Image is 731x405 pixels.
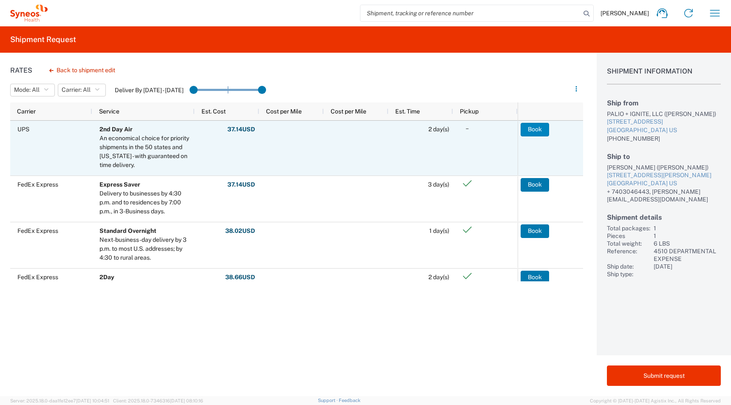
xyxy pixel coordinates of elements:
[14,86,40,94] span: Mode: All
[76,398,109,403] span: [DATE] 10:04:51
[607,164,721,171] div: [PERSON_NAME] ([PERSON_NAME])
[227,181,255,189] strong: 37.14 USD
[428,126,449,133] span: 2 day(s)
[58,84,106,96] button: Carrier: All
[607,365,721,386] button: Submit request
[99,134,191,170] div: An economical choice for priority shipments in the 50 states and Puerto Rico - with guaranteed on...
[42,63,122,78] button: Back to shipment edit
[115,86,184,94] label: Deliver By [DATE] - [DATE]
[331,108,366,115] span: Cost per Mile
[170,398,203,403] span: [DATE] 08:10:16
[227,123,255,136] button: 37.14USD
[201,108,226,115] span: Est. Cost
[607,118,721,126] div: [STREET_ADDRESS]
[17,274,58,280] span: FedEx Express
[607,67,721,85] h1: Shipment Information
[17,108,36,115] span: Carrier
[521,224,549,238] button: Book
[607,126,721,135] div: [GEOGRAPHIC_DATA] US
[10,66,32,74] h1: Rates
[521,271,549,284] button: Book
[428,181,449,188] span: 3 day(s)
[395,108,420,115] span: Est. Time
[17,181,58,188] span: FedEx Express
[318,398,339,403] a: Support
[654,232,721,240] div: 1
[99,108,119,115] span: Service
[227,125,255,133] strong: 37.14 USD
[10,84,55,96] button: Mode: All
[607,99,721,107] h2: Ship from
[607,224,650,232] div: Total packages:
[654,263,721,270] div: [DATE]
[607,171,721,180] div: [STREET_ADDRESS][PERSON_NAME]
[607,232,650,240] div: Pieces
[99,181,140,188] b: Express Saver
[17,227,58,234] span: FedEx Express
[99,235,191,262] div: Next-business-day delivery by 3 p.m. to most U.S. addresses; by 4:30 to rural areas.
[607,171,721,188] a: [STREET_ADDRESS][PERSON_NAME][GEOGRAPHIC_DATA] US
[460,108,479,115] span: Pickup
[225,271,255,284] button: 38.66USD
[607,213,721,221] h2: Shipment details
[225,227,255,235] strong: 38.02 USD
[590,397,721,405] span: Copyright © [DATE]-[DATE] Agistix Inc., All Rights Reserved
[654,224,721,232] div: 1
[607,263,650,270] div: Ship date:
[113,398,203,403] span: Client: 2025.18.0-7346316
[227,178,255,192] button: 37.14USD
[62,86,91,94] span: Carrier: All
[17,126,29,133] span: UPS
[607,188,721,203] div: + 7403046443, [PERSON_NAME][EMAIL_ADDRESS][DOMAIN_NAME]
[607,247,650,263] div: Reference:
[521,178,549,192] button: Book
[654,247,721,263] div: 4510 DEPARTMENTAL EXPENSE
[99,227,156,234] b: Standard Overnight
[428,274,449,280] span: 2 day(s)
[607,240,650,247] div: Total weight:
[601,9,649,17] span: [PERSON_NAME]
[10,398,109,403] span: Server: 2025.18.0-daa1fe12ee7
[225,273,255,281] strong: 38.66 USD
[654,240,721,247] div: 6 LBS
[99,189,191,216] div: Delivery to businesses by 4:30 p.m. and to residences by 7:00 p.m., in 3-Business days.
[266,108,302,115] span: Cost per Mile
[607,118,721,134] a: [STREET_ADDRESS][GEOGRAPHIC_DATA] US
[429,227,449,234] span: 1 day(s)
[607,135,721,142] div: [PHONE_NUMBER]
[607,270,650,278] div: Ship type:
[607,179,721,188] div: [GEOGRAPHIC_DATA] US
[607,153,721,161] h2: Ship to
[99,274,114,280] b: 2Day
[339,398,360,403] a: Feedback
[99,126,133,133] b: 2nd Day Air
[360,5,581,21] input: Shipment, tracking or reference number
[10,34,76,45] h2: Shipment Request
[607,110,721,118] div: PALIO + IGNITE, LLC ([PERSON_NAME])
[225,224,255,238] button: 38.02USD
[521,123,549,136] button: Book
